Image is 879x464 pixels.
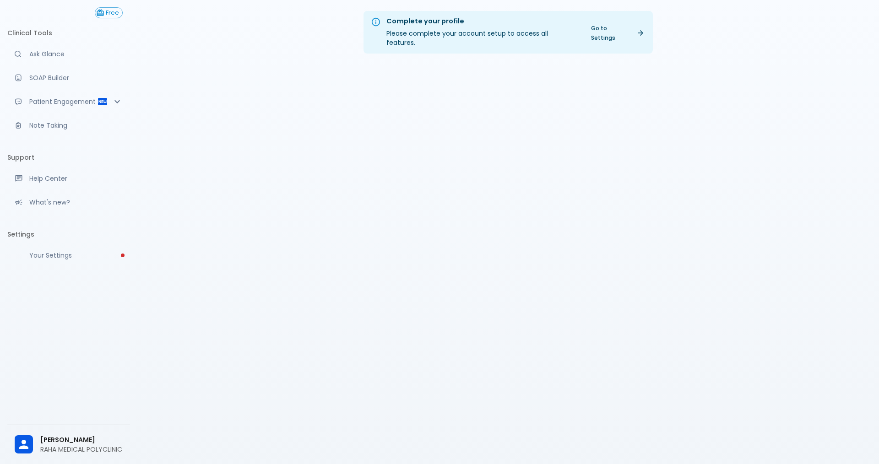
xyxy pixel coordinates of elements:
[7,68,130,88] a: Docugen: Compose a clinical documentation in seconds
[29,97,97,106] p: Patient Engagement
[29,251,123,260] p: Your Settings
[29,49,123,59] p: Ask Glance
[7,245,130,265] a: Please complete account setup
[40,445,123,454] p: RAHA MEDICAL POLYCLINIC
[7,429,130,460] div: [PERSON_NAME]RAHA MEDICAL POLYCLINIC
[7,22,130,44] li: Clinical Tools
[29,174,123,183] p: Help Center
[29,198,123,207] p: What's new?
[7,92,130,112] div: Patient Reports & Referrals
[7,146,130,168] li: Support
[7,192,130,212] div: Recent updates and feature releases
[29,73,123,82] p: SOAP Builder
[386,16,578,27] div: Complete your profile
[586,22,649,44] a: Go to Settings
[386,14,578,51] div: Please complete your account setup to access all features.
[40,435,123,445] span: [PERSON_NAME]
[7,115,130,135] a: Advanced note-taking
[7,168,130,189] a: Get help from our support team
[7,223,130,245] li: Settings
[29,121,123,130] p: Note Taking
[95,7,130,18] a: Click to view or change your subscription
[95,7,123,18] button: Free
[7,44,130,64] a: Moramiz: Find ICD10AM codes instantly
[103,10,122,16] span: Free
